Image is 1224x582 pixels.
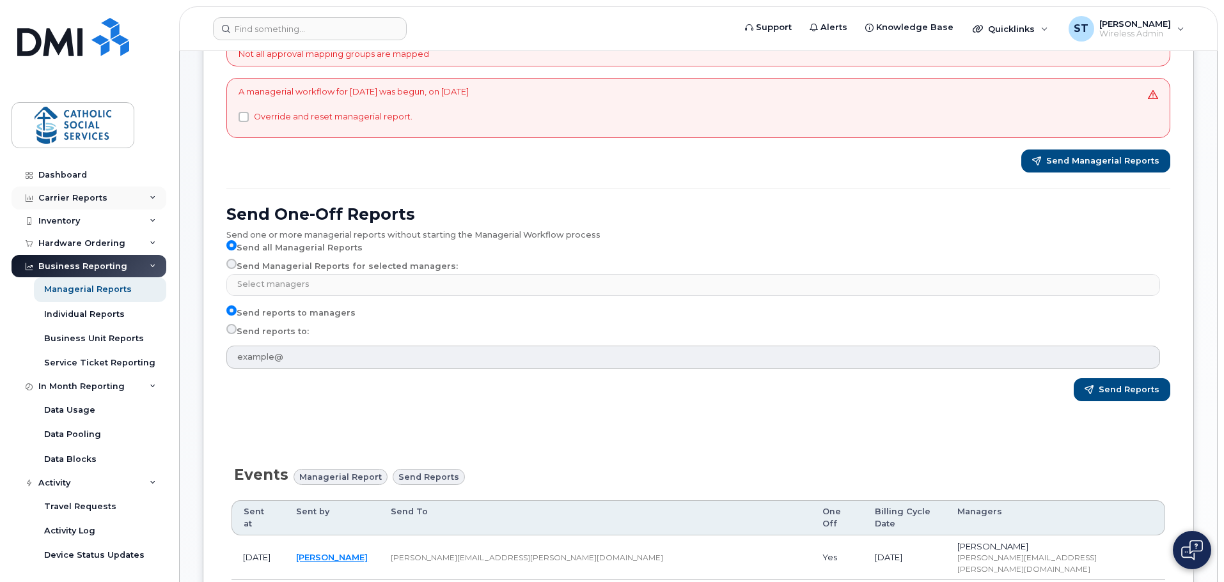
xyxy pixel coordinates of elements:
[1074,21,1088,36] span: ST
[801,15,856,40] a: Alerts
[226,324,237,334] input: Send reports to:
[856,15,962,40] a: Knowledge Base
[234,466,288,484] span: Events
[231,500,285,535] th: Sent at
[226,259,458,274] label: Send Managerial Reports for selected managers:
[863,500,946,535] th: Billing Cycle Date
[254,109,412,125] label: Override and reset managerial report.
[239,48,429,60] p: Not all approval mapping groups are mapped
[231,535,285,580] td: [DATE]
[226,346,1160,369] input: example@
[1181,540,1203,560] img: Open chat
[946,500,1165,535] th: Managers
[820,21,847,34] span: Alerts
[863,535,946,580] td: [DATE]
[398,471,459,483] span: Send reports
[296,552,368,562] a: [PERSON_NAME]
[957,552,1154,574] div: [PERSON_NAME][EMAIL_ADDRESS][PERSON_NAME][DOMAIN_NAME]
[876,21,953,34] span: Knowledge Base
[988,24,1035,34] span: Quicklinks
[226,305,356,321] label: Send reports to managers
[299,471,382,483] span: Managerial Report
[1099,384,1159,395] span: Send Reports
[1046,155,1159,167] span: Send Managerial Reports
[379,500,811,535] th: Send To
[1099,29,1171,39] span: Wireless Admin
[736,15,801,40] a: Support
[285,500,379,535] th: Sent by
[1021,149,1170,172] button: Send Managerial Reports
[226,204,1170,224] h2: Send One-Off Reports
[957,541,1028,551] span: [PERSON_NAME]
[391,553,663,562] span: [PERSON_NAME][EMAIL_ADDRESS][PERSON_NAME][DOMAIN_NAME]
[213,17,407,40] input: Find something...
[811,500,863,535] th: One Off
[226,240,363,256] label: Send all Managerial Reports
[1060,16,1193,42] div: Scott Taylor
[239,86,469,131] div: A managerial workflow for [DATE] was begun, on [DATE]
[226,305,237,316] input: Send reports to managers
[1074,378,1170,401] button: Send Reports
[226,259,237,269] input: Send Managerial Reports for selected managers:
[226,324,309,339] label: Send reports to:
[226,240,237,250] input: Send all Managerial Reports
[964,16,1057,42] div: Quicklinks
[226,224,1170,240] div: Send one or more managerial reports without starting the Managerial Workflow process
[1099,19,1171,29] span: [PERSON_NAME]
[756,21,792,34] span: Support
[811,535,863,580] td: Yes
